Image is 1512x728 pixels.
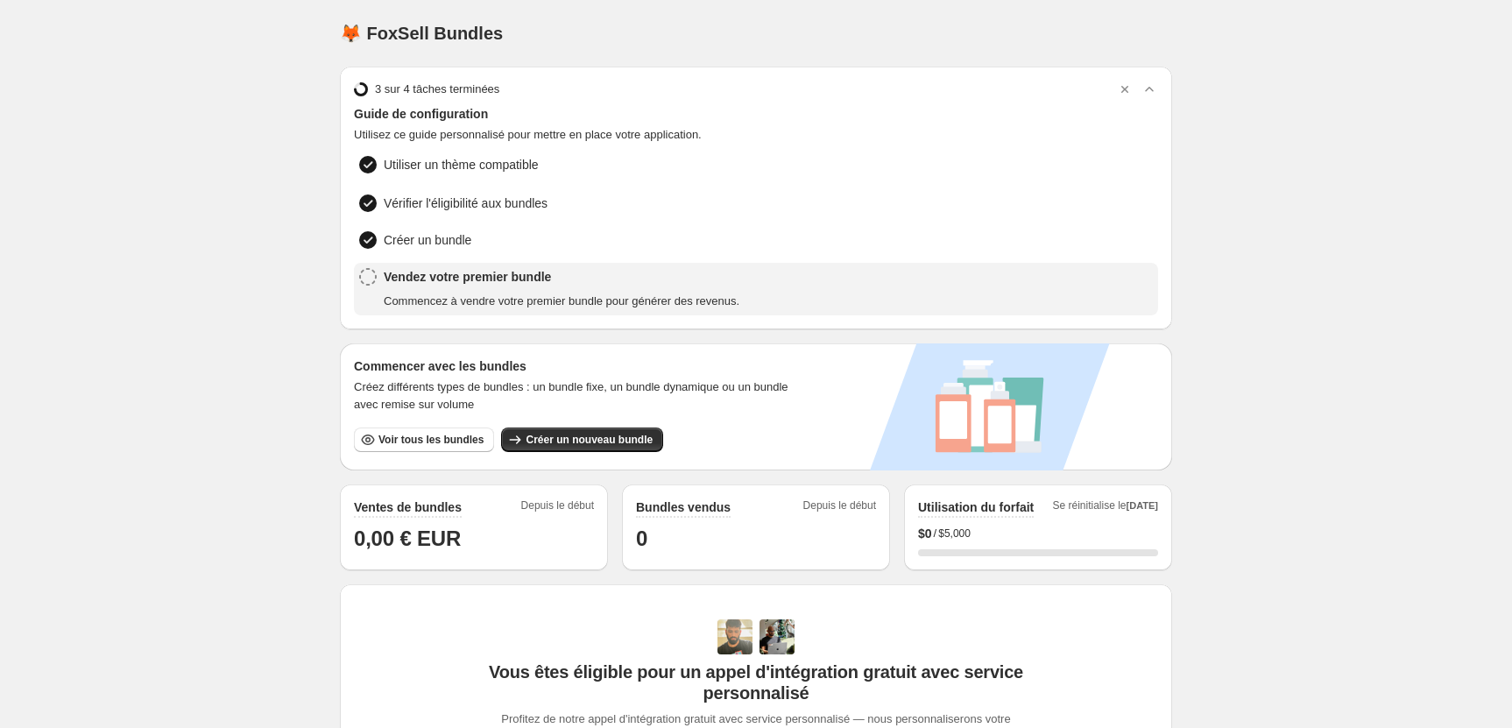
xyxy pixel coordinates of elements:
span: Créer un nouveau bundle [526,433,653,447]
span: Utilisez ce guide personnalisé pour mettre en place votre application. [354,126,1158,144]
span: $ 0 [918,525,932,542]
span: 3 sur 4 tâches terminées [375,81,499,98]
h2: Ventes de bundles [354,498,462,516]
span: Se réinitialise le [1052,498,1158,518]
img: Prakhar [760,619,795,654]
h2: Utilisation du forfait [918,498,1034,516]
h1: 0,00 € EUR [354,525,594,553]
span: Utiliser un thème compatible [384,156,1153,173]
span: Guide de configuration [354,105,1158,123]
span: Vendez votre premier bundle [384,268,739,286]
h1: 🦊 FoxSell Bundles [340,23,503,44]
span: Voir tous les bundles [378,433,484,447]
button: Voir tous les bundles [354,428,494,452]
span: $5,000 [938,527,971,541]
span: Vous êtes éligible pour un appel d'intégration gratuit avec service personnalisé [475,661,1038,703]
div: / [918,525,1158,542]
span: Commencez à vendre votre premier bundle pour générer des revenus. [384,293,739,310]
span: Créez différents types de bundles : un bundle fixe, un bundle dynamique ou un bundle avec remise ... [354,378,810,413]
img: Adi [717,619,752,654]
span: [DATE] [1127,500,1158,511]
button: Créer un nouveau bundle [501,428,663,452]
h3: Commencer avec les bundles [354,357,810,375]
h1: 0 [636,525,876,553]
span: Créer un bundle [384,231,471,249]
span: Depuis le début [521,498,594,518]
span: Vérifier l'éligibilité aux bundles [384,194,548,212]
span: Depuis le début [803,498,876,518]
h2: Bundles vendus [636,498,731,516]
